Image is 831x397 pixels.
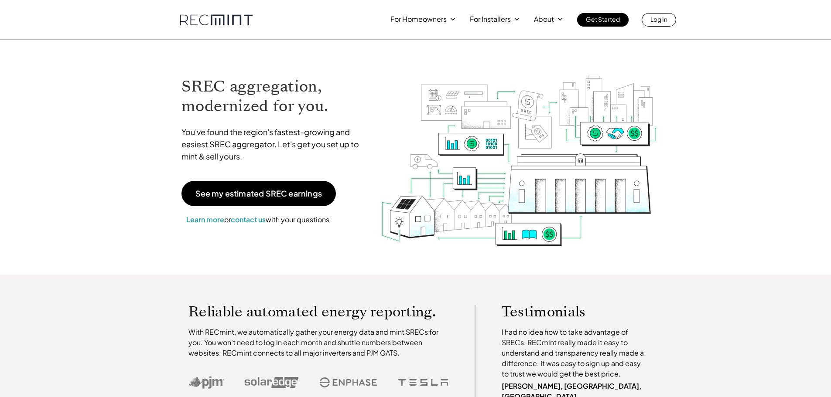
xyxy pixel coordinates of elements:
p: Get Started [586,13,620,25]
p: See my estimated SREC earnings [195,190,322,197]
p: With RECmint, we automatically gather your energy data and mint SRECs for you. You won't need to ... [188,327,448,358]
img: RECmint value cycle [380,53,658,248]
p: I had no idea how to take advantage of SRECs. RECmint really made it easy to understand and trans... [502,327,648,379]
a: See my estimated SREC earnings [181,181,336,206]
a: Log In [642,13,676,27]
p: For Homeowners [390,13,447,25]
a: Get Started [577,13,629,27]
p: or with your questions [181,214,334,225]
p: Reliable automated energy reporting. [188,305,448,318]
a: Learn more [186,215,224,224]
p: You've found the region's fastest-growing and easiest SREC aggregator. Let's get you set up to mi... [181,126,367,163]
p: Log In [650,13,667,25]
a: contact us [231,215,266,224]
p: About [534,13,554,25]
p: Testimonials [502,305,632,318]
p: For Installers [470,13,511,25]
h1: SREC aggregation, modernized for you. [181,77,367,116]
